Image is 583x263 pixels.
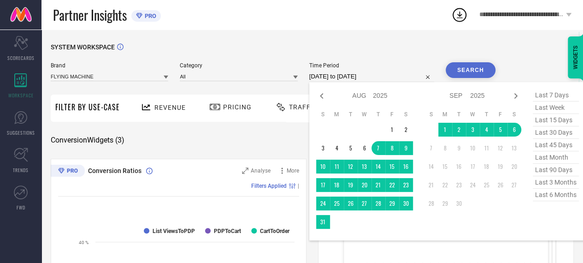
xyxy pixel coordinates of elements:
[533,176,579,189] span: last 3 months
[51,136,124,145] span: Conversion Widgets ( 3 )
[316,197,330,210] td: Sun Aug 24 2025
[466,160,480,173] td: Wed Sep 17 2025
[51,43,115,51] span: SYSTEM WORKSPACE
[330,178,344,192] td: Mon Aug 18 2025
[51,62,168,69] span: Brand
[13,167,29,173] span: TRENDS
[371,141,385,155] td: Thu Aug 07 2025
[7,54,35,61] span: SCORECARDS
[316,141,330,155] td: Sun Aug 03 2025
[438,141,452,155] td: Mon Sep 08 2025
[385,123,399,137] td: Fri Aug 01 2025
[438,178,452,192] td: Mon Sep 22 2025
[424,111,438,118] th: Sunday
[399,178,413,192] td: Sat Aug 23 2025
[480,141,494,155] td: Thu Sep 11 2025
[533,189,579,201] span: last 6 months
[452,197,466,210] td: Tue Sep 30 2025
[507,160,521,173] td: Sat Sep 20 2025
[371,178,385,192] td: Thu Aug 21 2025
[533,151,579,164] span: last month
[7,129,35,136] span: SUGGESTIONS
[358,111,371,118] th: Wednesday
[399,197,413,210] td: Sat Aug 30 2025
[507,141,521,155] td: Sat Sep 13 2025
[309,62,434,69] span: Time Period
[438,111,452,118] th: Monday
[452,141,466,155] td: Tue Sep 09 2025
[446,62,495,78] button: Search
[287,167,299,174] span: More
[507,123,521,137] td: Sat Sep 06 2025
[330,197,344,210] td: Mon Aug 25 2025
[438,123,452,137] td: Mon Sep 01 2025
[385,197,399,210] td: Fri Aug 29 2025
[214,228,241,234] text: PDPToCart
[466,123,480,137] td: Wed Sep 03 2025
[53,6,127,24] span: Partner Insights
[533,126,579,139] span: last 30 days
[424,160,438,173] td: Sun Sep 14 2025
[385,141,399,155] td: Fri Aug 08 2025
[494,178,507,192] td: Fri Sep 26 2025
[424,197,438,210] td: Sun Sep 28 2025
[533,114,579,126] span: last 15 days
[452,123,466,137] td: Tue Sep 02 2025
[358,178,371,192] td: Wed Aug 20 2025
[424,178,438,192] td: Sun Sep 21 2025
[330,160,344,173] td: Mon Aug 11 2025
[385,160,399,173] td: Fri Aug 15 2025
[451,6,468,23] div: Open download list
[316,215,330,229] td: Sun Aug 31 2025
[344,178,358,192] td: Tue Aug 19 2025
[180,62,297,69] span: Category
[533,139,579,151] span: last 45 days
[399,111,413,118] th: Saturday
[344,197,358,210] td: Tue Aug 26 2025
[371,111,385,118] th: Thursday
[533,164,579,176] span: last 90 days
[316,90,327,102] div: Previous month
[51,165,85,179] div: Premium
[316,111,330,118] th: Sunday
[399,141,413,155] td: Sat Aug 09 2025
[88,167,141,174] span: Conversion Ratios
[251,167,271,174] span: Analyse
[466,178,480,192] td: Wed Sep 24 2025
[452,178,466,192] td: Tue Sep 23 2025
[399,123,413,137] td: Sat Aug 02 2025
[507,178,521,192] td: Sat Sep 27 2025
[385,111,399,118] th: Friday
[79,240,88,245] text: 40 %
[344,141,358,155] td: Tue Aug 05 2025
[438,160,452,173] td: Mon Sep 15 2025
[344,111,358,118] th: Tuesday
[55,102,120,113] span: Filter By Use-Case
[480,111,494,118] th: Thursday
[223,103,252,111] span: Pricing
[452,111,466,118] th: Tuesday
[507,111,521,118] th: Saturday
[316,178,330,192] td: Sun Aug 17 2025
[358,160,371,173] td: Wed Aug 13 2025
[154,104,186,111] span: Revenue
[480,160,494,173] td: Thu Sep 18 2025
[153,228,195,234] text: List ViewsToPDP
[298,183,299,189] span: |
[316,160,330,173] td: Sun Aug 10 2025
[309,71,434,82] input: Select time period
[533,102,579,114] span: last week
[385,178,399,192] td: Fri Aug 22 2025
[510,90,521,102] div: Next month
[289,103,318,111] span: Traffic
[17,204,25,211] span: FWD
[494,141,507,155] td: Fri Sep 12 2025
[251,183,287,189] span: Filters Applied
[371,197,385,210] td: Thu Aug 28 2025
[466,141,480,155] td: Wed Sep 10 2025
[330,141,344,155] td: Mon Aug 04 2025
[358,197,371,210] td: Wed Aug 27 2025
[438,197,452,210] td: Mon Sep 29 2025
[242,167,248,174] svg: Zoom
[466,111,480,118] th: Wednesday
